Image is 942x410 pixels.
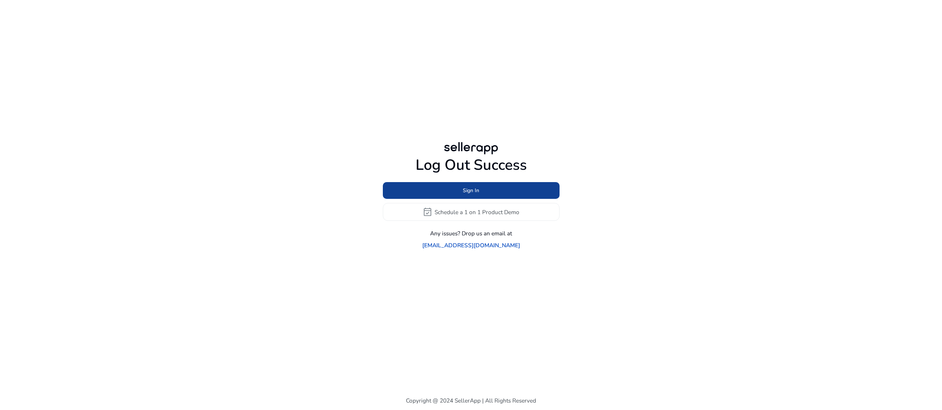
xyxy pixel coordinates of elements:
h1: Log Out Success [383,156,560,174]
button: Sign In [383,182,560,199]
span: Sign In [463,187,479,194]
p: Any issues? Drop us an email at [430,229,512,238]
span: event_available [423,207,432,217]
button: event_availableSchedule a 1 on 1 Product Demo [383,203,560,221]
a: [EMAIL_ADDRESS][DOMAIN_NAME] [422,241,520,250]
